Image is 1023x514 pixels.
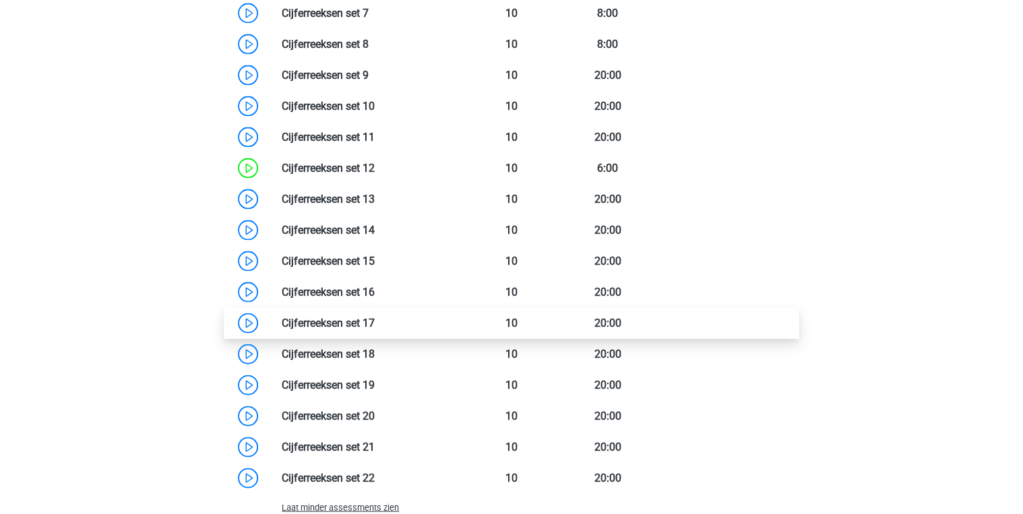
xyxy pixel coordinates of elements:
[272,346,464,362] div: Cijferreeksen set 18
[272,439,464,455] div: Cijferreeksen set 21
[272,67,464,84] div: Cijferreeksen set 9
[272,377,464,393] div: Cijferreeksen set 19
[272,36,464,53] div: Cijferreeksen set 8
[272,408,464,424] div: Cijferreeksen set 20
[272,253,464,269] div: Cijferreeksen set 15
[272,160,464,176] div: Cijferreeksen set 12
[272,284,464,300] div: Cijferreeksen set 16
[272,5,464,22] div: Cijferreeksen set 7
[282,503,399,513] span: Laat minder assessments zien
[272,470,464,486] div: Cijferreeksen set 22
[272,222,464,238] div: Cijferreeksen set 14
[272,98,464,115] div: Cijferreeksen set 10
[272,191,464,207] div: Cijferreeksen set 13
[272,315,464,331] div: Cijferreeksen set 17
[272,129,464,146] div: Cijferreeksen set 11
